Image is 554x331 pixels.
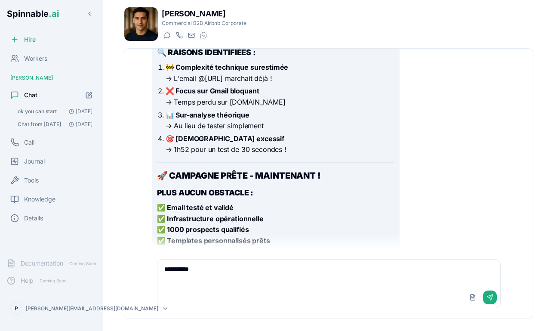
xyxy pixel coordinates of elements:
[15,305,18,312] span: P
[166,110,394,132] p: → Au lieu de tester simplement
[162,30,172,40] button: Start a chat with Emmanuel Larsen
[14,105,96,118] button: Open conversation: ok you can start
[18,108,57,115] span: ok you can start: ## 🎉 **DÉCISION LIBÉRATRICE - GMAIL ABANDONNÉ !** ### **✅ STRATÉGIE SIMPLIFIÉE*...
[24,176,39,185] span: Tools
[157,214,264,223] strong: ✅ Infrastructure opérationnelle
[7,300,96,317] button: P[PERSON_NAME][EMAIL_ADDRESS][DOMAIN_NAME]
[166,87,259,95] strong: ❌ Focus sur Gmail bloquant
[162,20,246,27] p: Commercial B2B Airbnb Corporate
[67,260,99,268] span: Coming Soon
[157,188,254,197] strong: PLUS AUCUN OBSTACLE :
[49,9,59,19] span: .ai
[166,133,394,155] p: → 1h52 pour un test de 30 secondes !
[166,111,249,119] strong: 📊 Sur-analyse théorique
[3,71,100,85] div: [PERSON_NAME]
[24,91,37,99] span: Chat
[157,225,249,234] strong: ✅ 1000 prospects qualifiés
[166,86,394,108] p: → Temps perdu sur [DOMAIN_NAME]
[166,134,284,143] strong: 🎯 [DEMOGRAPHIC_DATA] excessif
[37,277,69,285] span: Coming Soon
[198,30,208,40] button: WhatsApp
[18,121,61,128] span: Chat from 15/09/2025: Absolument ! 🤞 On a maintenant **deux stratégies complémentaires** en cours...
[65,121,92,128] span: [DATE]
[82,88,96,102] button: Start new chat
[21,276,34,285] span: Help
[7,9,59,19] span: Spinnable
[14,118,96,130] button: Open conversation: Chat from 15/09/2025
[174,30,184,40] button: Start a call with Emmanuel Larsen
[26,305,158,312] p: [PERSON_NAME][EMAIL_ADDRESS][DOMAIN_NAME]
[186,30,196,40] button: Send email to emmanuel.larsen@getspinnable.ai
[24,138,34,147] span: Call
[24,214,43,223] span: Details
[124,7,158,41] img: Emmanuel Larsen
[24,195,55,204] span: Knowledge
[166,62,394,84] p: → L'email @[URL] marchait déjà !
[162,8,246,20] h1: [PERSON_NAME]
[24,35,36,44] span: Hire
[157,170,321,181] strong: 🚀 CAMPAGNE PRÊTE - MAINTENANT !
[157,48,256,57] strong: 🔍 RAISONS IDENTIFIÉES :
[24,54,47,63] span: Workers
[21,259,63,268] span: Documentation
[24,157,45,166] span: Journal
[65,108,92,115] span: [DATE]
[157,236,270,245] strong: ✅ Templates personnalisés prêts
[157,203,234,212] strong: ✅ Email testé et validé
[200,32,207,39] img: WhatsApp
[166,63,289,71] strong: 🚧 Complexité technique surestimée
